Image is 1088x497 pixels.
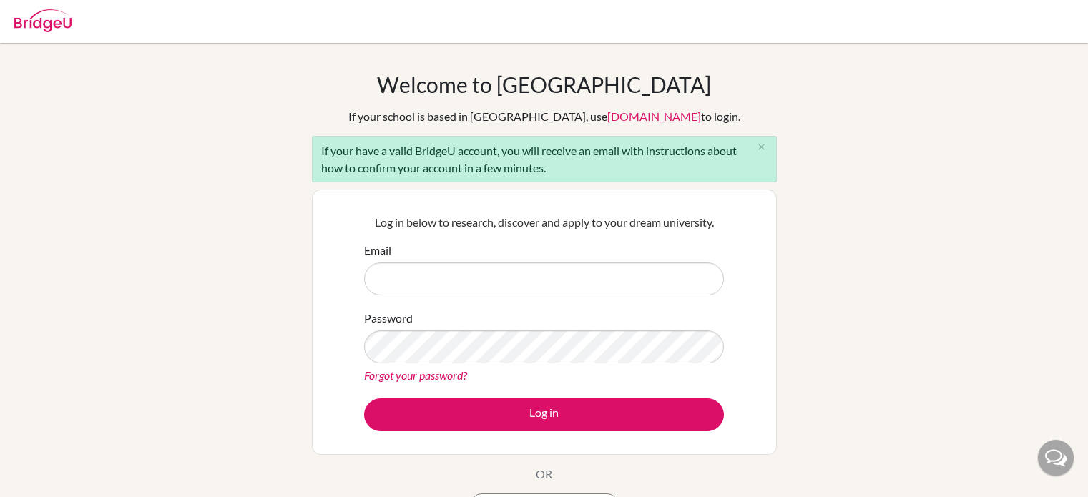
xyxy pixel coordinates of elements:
[312,136,777,182] div: If your have a valid BridgeU account, you will receive an email with instructions about how to co...
[756,142,767,152] i: close
[364,398,724,431] button: Log in
[748,137,776,158] button: Close
[377,72,711,97] h1: Welcome to [GEOGRAPHIC_DATA]
[364,214,724,231] p: Log in below to research, discover and apply to your dream university.
[364,242,391,259] label: Email
[607,109,701,123] a: [DOMAIN_NAME]
[364,310,413,327] label: Password
[14,9,72,32] img: Bridge-U
[364,368,467,382] a: Forgot your password?
[536,466,552,483] p: OR
[348,108,740,125] div: If your school is based in [GEOGRAPHIC_DATA], use to login.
